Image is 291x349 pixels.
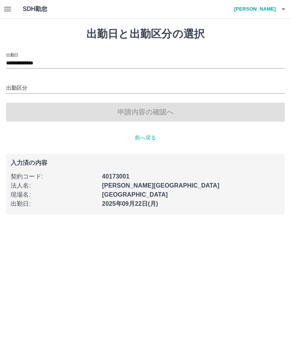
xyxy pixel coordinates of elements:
p: 前へ戻る [6,134,285,142]
b: 40173001 [102,173,129,180]
b: [GEOGRAPHIC_DATA] [102,191,168,198]
h1: 出勤日と出勤区分の選択 [6,28,285,41]
p: 入力済の内容 [11,160,280,166]
p: 契約コード : [11,172,97,181]
p: 現場名 : [11,190,97,199]
p: 法人名 : [11,181,97,190]
b: 2025年09月22日(月) [102,200,158,207]
label: 出勤日 [6,52,18,58]
p: 出勤日 : [11,199,97,208]
b: [PERSON_NAME][GEOGRAPHIC_DATA] [102,182,219,189]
